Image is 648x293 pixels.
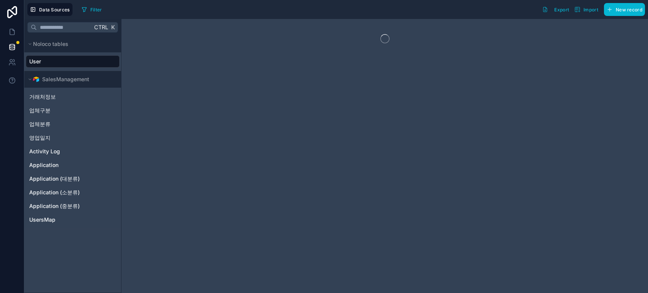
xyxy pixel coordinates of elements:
[616,7,642,13] span: New record
[93,22,109,32] span: Ctrl
[27,3,73,16] button: Data Sources
[90,7,102,13] span: Filter
[79,4,105,15] button: Filter
[604,3,645,16] button: New record
[554,7,569,13] span: Export
[601,3,645,16] a: New record
[110,25,115,30] span: K
[572,3,601,16] button: Import
[583,7,598,13] span: Import
[539,3,572,16] button: Export
[39,7,70,13] span: Data Sources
